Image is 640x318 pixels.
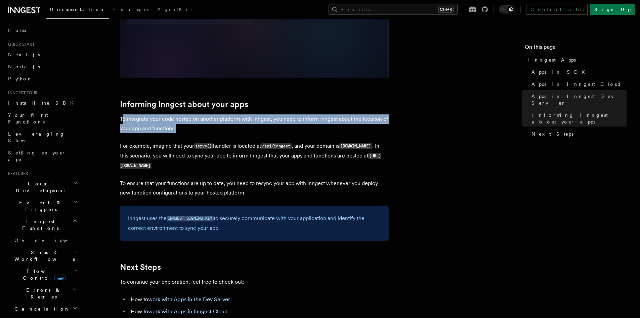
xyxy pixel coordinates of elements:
a: Setting up your app [5,147,79,166]
a: Informing Inngest about your apps [120,100,248,109]
span: Cancellation [12,306,70,312]
span: Flow Control [12,268,74,281]
button: Errors & Retries [12,284,79,303]
button: Inngest Functions [5,215,79,234]
span: AgentKit [157,7,193,12]
span: Errors & Retries [12,287,73,300]
a: Informing Inngest about your apps [529,109,627,128]
button: Events & Triggers [5,197,79,215]
span: Local Development [5,180,73,194]
span: Home [8,27,27,34]
span: Node.js [8,64,40,69]
a: Inngest Apps [525,54,627,66]
a: Sign Up [590,4,635,15]
a: Python [5,73,79,85]
button: Local Development [5,178,79,197]
span: Inngest Apps [527,57,576,63]
a: Your first Functions [5,109,79,128]
a: Apps in Inngest Cloud [529,78,627,90]
li: How to [129,295,389,304]
span: Next Steps [531,131,573,137]
span: Your first Functions [8,112,48,125]
span: Setting up your app [8,150,66,162]
button: Toggle dark mode [499,5,515,13]
a: Contact sales [526,4,588,15]
code: [DOMAIN_NAME] [339,143,372,149]
a: Node.js [5,61,79,73]
span: Documentation [50,7,105,12]
span: Apps in SDK [531,69,589,75]
li: How to [129,307,389,316]
span: Inngest Functions [5,218,73,232]
code: /api/inngest [261,143,292,149]
span: Events & Triggers [5,199,73,213]
p: To ensure that your functions are up to date, you need to resync your app with Inngest whenever y... [120,179,389,198]
a: Apps in SDK [529,66,627,78]
a: INNGEST_SIGNING_KEY [167,215,214,221]
span: Features [5,171,28,176]
span: new [54,275,66,282]
button: Steps & Workflows [12,246,79,265]
a: Next Steps [529,128,627,140]
a: work with Apps in Inngest Cloud [148,308,227,315]
a: Home [5,24,79,36]
span: Apps in Inngest Dev Server [531,93,627,106]
span: Python [8,76,33,81]
button: Flow Controlnew [12,265,79,284]
a: AgentKit [153,2,197,18]
h4: On this page [525,43,627,54]
a: Next Steps [120,262,161,272]
p: Inngest uses the to securely communicate with your application and identify the correct environme... [128,214,381,233]
p: To integrate your code hosted on another platform with Inngest, you need to inform Inngest about ... [120,114,389,133]
span: Install the SDK [8,100,78,106]
span: Quick start [5,42,35,47]
a: Apps in Inngest Dev Server [529,90,627,109]
a: work with Apps in the Dev Server [148,296,230,303]
span: Examples [113,7,149,12]
span: Next.js [8,52,40,57]
kbd: Ctrl+K [438,6,454,13]
a: Documentation [46,2,109,19]
a: Overview [12,234,79,246]
span: Overview [14,238,84,243]
p: To continue your exploration, feel free to check out: [120,277,389,287]
span: Leveraging Steps [8,131,65,143]
button: Search...Ctrl+K [329,4,458,15]
span: Steps & Workflows [12,249,75,262]
a: Install the SDK [5,97,79,109]
span: Apps in Inngest Cloud [531,81,622,87]
a: Leveraging Steps [5,128,79,147]
code: serve() [194,143,213,149]
span: Informing Inngest about your apps [531,112,627,125]
span: Inngest tour [5,90,38,96]
a: Examples [109,2,153,18]
button: Cancellation [12,303,79,315]
p: For example, imagine that your handler is located at , and your domain is . In this scenario, you... [120,141,389,171]
a: Next.js [5,48,79,61]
